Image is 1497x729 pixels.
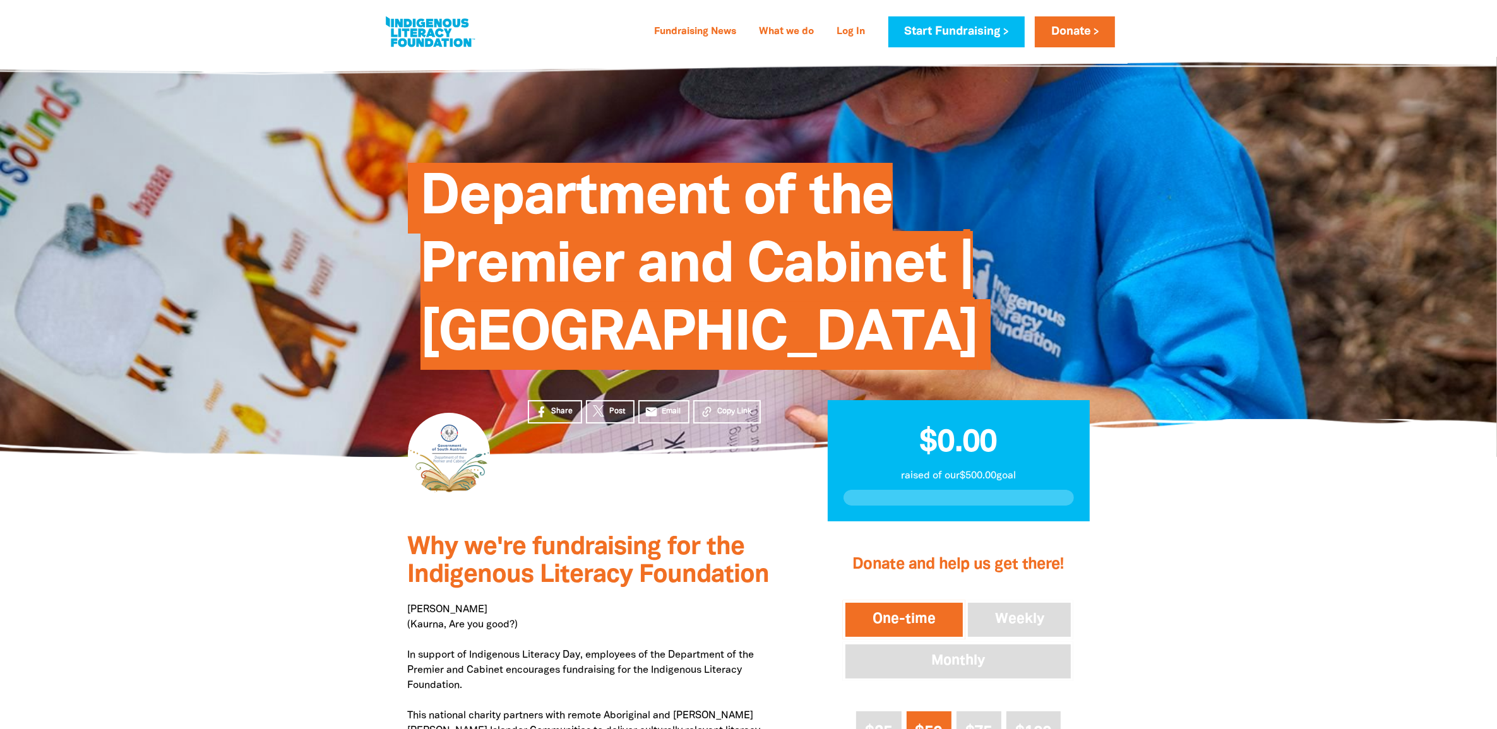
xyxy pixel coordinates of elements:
[552,406,573,417] span: Share
[610,406,626,417] span: Post
[843,642,1073,681] button: Monthly
[843,600,965,639] button: One-time
[420,172,979,370] span: Department of the Premier and Cabinet | [GEOGRAPHIC_DATA]
[586,400,635,424] a: Post
[638,400,690,424] a: emailEmail
[844,468,1074,483] p: raised of our $500.00 goal
[1035,16,1114,47] a: Donate
[408,536,770,587] span: Why we're fundraising for the Indigenous Literacy Foundation
[752,22,822,42] a: What we do
[920,429,998,458] span: $0.00
[843,540,1073,590] h2: Donate and help us get there!
[693,400,761,424] button: Copy Link
[717,406,752,417] span: Copy Link
[662,406,681,417] span: Email
[647,22,744,42] a: Fundraising News
[888,16,1025,47] a: Start Fundraising
[965,600,1074,639] button: Weekly
[528,400,582,424] a: Share
[830,22,873,42] a: Log In
[645,405,658,418] i: email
